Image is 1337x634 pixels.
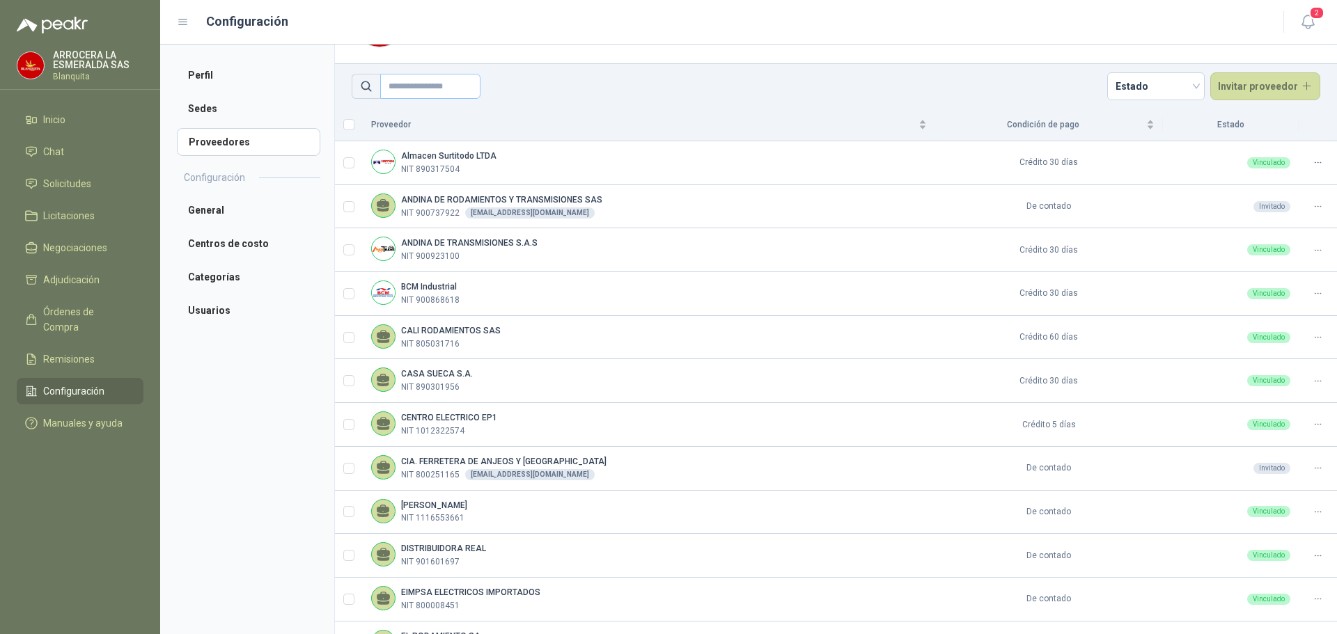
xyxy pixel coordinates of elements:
[401,163,460,176] p: NIT 890317504
[401,381,460,394] p: NIT 890301956
[401,207,460,220] p: NIT 900737922
[1253,201,1290,212] div: Invitado
[1247,550,1290,561] div: Vinculado
[1247,157,1290,168] div: Vinculado
[177,196,320,224] a: General
[401,294,460,307] p: NIT 900868618
[17,235,143,261] a: Negociaciones
[43,208,95,223] span: Licitaciones
[401,369,473,379] b: CASA SUECA S.A.
[53,72,143,81] p: Blanquita
[935,316,1163,360] td: Crédito 60 días
[372,281,395,304] img: Company Logo
[935,578,1163,621] td: De contado
[371,118,916,132] span: Proveedor
[401,425,464,438] p: NIT 1012322574
[177,95,320,122] a: Sedes
[401,544,486,553] b: DISTRIBUIDORA REAL
[401,282,457,292] b: BCM Industrial
[43,383,104,399] span: Configuración
[401,457,607,466] b: CIA. FERRETERA DE ANJEOS Y [GEOGRAPHIC_DATA]
[43,272,100,287] span: Adjudicación
[206,12,288,31] h1: Configuración
[935,185,1163,229] td: De contado
[17,378,143,404] a: Configuración
[177,230,320,257] a: Centros de costo
[465,469,595,480] div: [EMAIL_ADDRESS][DOMAIN_NAME]
[935,272,1163,316] td: Crédito 30 días
[17,299,143,340] a: Órdenes de Compra
[43,415,123,431] span: Manuales y ayuda
[401,413,497,422] b: CENTRO ELECTRICO EP1
[935,228,1163,272] td: Crédito 30 días
[1247,594,1290,605] div: Vinculado
[1116,76,1196,97] span: Estado
[401,326,501,335] b: CALI RODAMIENTOS SAS
[177,296,320,324] a: Usuarios
[1295,10,1320,35] button: 2
[1247,375,1290,386] div: Vinculado
[1309,6,1324,19] span: 2
[401,500,467,510] b: [PERSON_NAME]
[401,338,460,351] p: NIT 805031716
[935,359,1163,403] td: Crédito 30 días
[1247,332,1290,343] div: Vinculado
[17,52,44,79] img: Company Logo
[177,128,320,156] a: Proveedores
[401,587,540,597] b: EIMPSA ELECTRICOS IMPORTADOS
[935,447,1163,491] td: De contado
[401,468,460,482] p: NIT 800251165
[1247,244,1290,255] div: Vinculado
[401,599,460,612] p: NIT 800008451
[177,263,320,291] a: Categorías
[935,403,1163,447] td: Crédito 5 días
[1163,109,1299,141] th: Estado
[935,141,1163,185] td: Crédito 30 días
[1253,463,1290,474] div: Invitado
[935,491,1163,534] td: De contado
[43,144,64,159] span: Chat
[363,109,935,141] th: Proveedor
[43,176,91,191] span: Solicitudes
[401,238,538,248] b: ANDINA DE TRANSMISIONES S.A.S
[401,555,460,569] p: NIT 901601697
[17,410,143,436] a: Manuales y ayuda
[184,170,245,185] h2: Configuración
[372,150,395,173] img: Company Logo
[43,112,65,127] span: Inicio
[17,17,88,33] img: Logo peakr
[1247,419,1290,430] div: Vinculado
[17,106,143,133] a: Inicio
[43,351,95,367] span: Remisiones
[17,346,143,372] a: Remisiones
[17,267,143,293] a: Adjudicación
[401,250,460,263] p: NIT 900923100
[17,138,143,165] a: Chat
[1210,72,1321,100] button: Invitar proveedor
[372,237,395,260] img: Company Logo
[43,240,107,255] span: Negociaciones
[177,61,320,89] a: Perfil
[17,171,143,197] a: Solicitudes
[43,304,130,335] span: Órdenes de Compra
[1247,288,1290,299] div: Vinculado
[401,151,497,161] b: Almacen Surtitodo LTDA
[1247,506,1290,517] div: Vinculado
[53,50,143,70] p: ARROCERA LA ESMERALDA SAS
[465,207,595,219] div: [EMAIL_ADDRESS][DOMAIN_NAME]
[935,109,1163,141] th: Condición de pago
[935,534,1163,578] td: De contado
[944,118,1143,132] span: Condición de pago
[17,203,143,229] a: Licitaciones
[401,512,464,525] p: NIT 1116553661
[401,195,602,205] b: ANDINA DE RODAMIENTOS Y TRANSMISIONES SAS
